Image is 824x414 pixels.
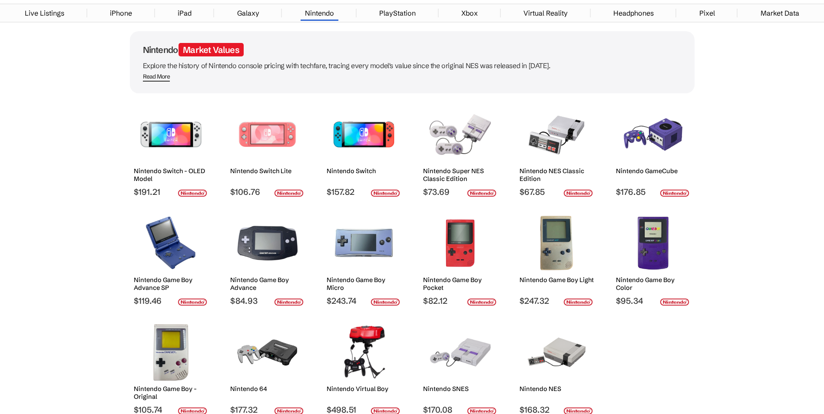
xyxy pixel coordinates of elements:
[430,215,491,272] img: Nintendo Game Boy Pocket
[371,189,400,197] img: nintendo-logo
[230,385,304,393] h2: Nintendo 64
[563,298,593,306] img: nintendo-logo
[134,167,208,183] h2: Nintendo Switch - OLED Model
[178,298,207,306] img: nintendo-logo
[520,167,594,183] h2: Nintendo NES Classic Edition
[612,211,695,306] a: Nintendo Game Boy Color Nintendo Game Boy Color $95.34 nintendo-logo
[143,44,682,55] h1: Nintendo
[419,102,502,197] a: Nintendo Super NES Classic Edition Nintendo Super NES Classic Edition $73.69 nintendo-logo
[609,4,658,22] a: Headphones
[616,296,690,306] span: $95.34
[237,106,298,163] img: Nintendo Switch Lite
[520,276,594,284] h2: Nintendo Game Boy Light
[333,324,394,381] img: Nintendo Virtual Boy
[520,385,594,393] h2: Nintendo NES
[467,189,496,197] img: nintendo-logo
[134,187,208,197] span: $191.21
[333,106,394,163] img: Nintendo Switch
[230,167,304,175] h2: Nintendo Switch Lite
[143,59,682,72] p: Explore the history of Nintendo console pricing with techfare, tracing every model's value since ...
[237,324,298,381] img: Nintendo 64
[230,276,304,292] h2: Nintendo Game Boy Advance
[423,167,497,183] h2: Nintendo Super NES Classic Edition
[226,102,309,197] a: Nintendo Switch Lite Nintendo Switch Lite $106.76 nintendo-logo
[134,385,208,401] h2: Nintendo Game Boy - Original
[563,189,593,197] img: nintendo-logo
[419,211,502,306] a: Nintendo Game Boy Pocket Nintendo Game Boy Pocket $82.12 nintendo-logo
[143,73,170,80] div: Read More
[230,187,304,197] span: $106.76
[130,211,212,306] a: Nintendo Game Boy Advance SP Nintendo Game Boy Advance SP $119.46 nintendo-logo
[660,189,689,197] img: nintendo-logo
[230,296,304,306] span: $84.93
[134,276,208,292] h2: Nintendo Game Boy Advance SP
[233,4,264,22] a: Galaxy
[660,298,689,306] img: nintendo-logo
[274,189,304,197] img: nintendo-logo
[622,215,684,272] img: Nintendo Game Boy Color
[130,102,212,197] a: Nintendo Switch (OLED Model) Nintendo Switch - OLED Model $191.21 nintendo-logo
[516,102,598,197] a: Nintendo NES Classic Edition Nintendo NES Classic Edition $67.85 nintendo-logo
[516,211,598,306] a: Nintendo Game Boy Light Nintendo Game Boy Light $247.32 nintendo-logo
[695,4,719,22] a: Pixel
[327,187,401,197] span: $157.82
[333,215,394,272] img: Nintendo Game Boy Micro
[327,385,401,393] h2: Nintendo Virtual Boy
[274,298,304,306] img: nintendo-logo
[616,167,690,175] h2: Nintendo GameCube
[179,43,244,56] span: Market Values
[327,276,401,292] h2: Nintendo Game Boy Micro
[323,211,405,306] a: Nintendo Game Boy Micro Nintendo Game Boy Micro $243.74 nintendo-logo
[375,4,420,22] a: PlayStation
[756,4,804,22] a: Market Data
[526,106,587,163] img: Nintendo NES Classic Edition
[140,215,202,272] img: Nintendo Game Boy Advance SP
[430,324,491,381] img: Nintendo SNES
[423,187,497,197] span: $73.69
[520,296,594,306] span: $247.32
[519,4,572,22] a: Virtual Reality
[467,298,496,306] img: nintendo-logo
[457,4,482,22] a: Xbox
[134,296,208,306] span: $119.46
[612,102,695,197] a: Nintendo GameCube Nintendo GameCube $176.85 nintendo-logo
[622,106,684,163] img: Nintendo GameCube
[423,385,497,393] h2: Nintendo SNES
[178,189,207,197] img: nintendo-logo
[616,187,690,197] span: $176.85
[143,73,170,82] span: Read More
[327,296,401,306] span: $243.74
[327,167,401,175] h2: Nintendo Switch
[140,324,202,381] img: Nintendo Game Boy
[526,215,587,272] img: Nintendo Game Boy Light
[173,4,196,22] a: iPad
[430,106,491,163] img: Nintendo Super NES Classic Edition
[323,102,405,197] a: Nintendo Switch Nintendo Switch $157.82 nintendo-logo
[616,276,690,292] h2: Nintendo Game Boy Color
[423,276,497,292] h2: Nintendo Game Boy Pocket
[520,187,594,197] span: $67.85
[106,4,136,22] a: iPhone
[526,324,587,381] img: Nintendo NES
[140,106,202,163] img: Nintendo Switch (OLED Model)
[423,296,497,306] span: $82.12
[237,215,298,272] img: Nintendo Game Boy Advance SP
[226,211,309,306] a: Nintendo Game Boy Advance SP Nintendo Game Boy Advance $84.93 nintendo-logo
[301,4,338,22] a: Nintendo
[371,298,400,306] img: nintendo-logo
[20,4,69,22] a: Live Listings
